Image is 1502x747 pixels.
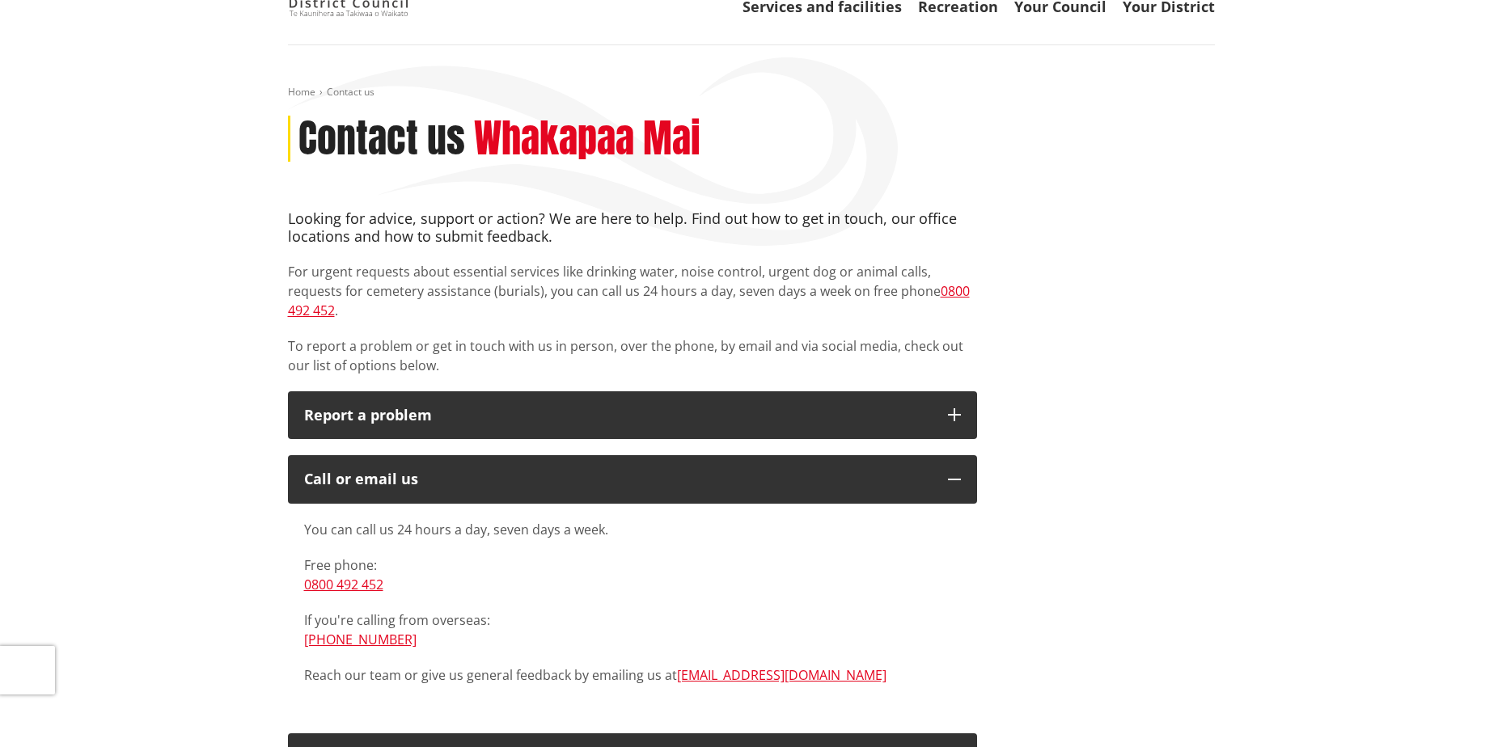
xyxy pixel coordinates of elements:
h1: Contact us [298,116,465,162]
a: Home [288,85,315,99]
p: For urgent requests about essential services like drinking water, noise control, urgent dog or an... [288,262,977,320]
div: Call or email us [304,471,932,487]
a: [PHONE_NUMBER] [304,631,417,648]
iframe: Messenger Launcher [1428,679,1486,737]
p: Free phone: [304,555,961,594]
button: Report a problem [288,391,977,440]
p: You can call us 24 hours a day, seven days a week. [304,520,961,539]
span: Contact us [327,85,374,99]
a: 0800 492 452 [304,576,383,593]
p: If you're calling from overseas: [304,610,961,649]
h4: Looking for advice, support or action? We are here to help. Find out how to get in touch, our off... [288,210,977,245]
button: Call or email us [288,455,977,504]
nav: breadcrumb [288,86,1215,99]
p: Report a problem [304,407,932,424]
p: To report a problem or get in touch with us in person, over the phone, by email and via social me... [288,336,977,375]
a: 0800 492 452 [288,282,970,319]
p: Reach our team or give us general feedback by emailing us at [304,665,961,685]
a: [EMAIL_ADDRESS][DOMAIN_NAME] [677,666,886,684]
h2: Whakapaa Mai [474,116,700,162]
